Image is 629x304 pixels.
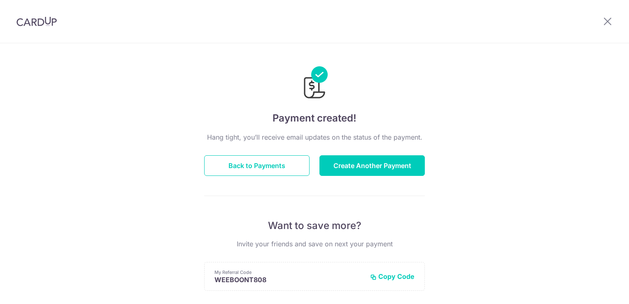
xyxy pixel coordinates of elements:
img: CardUp [16,16,57,26]
p: Hang tight, you’ll receive email updates on the status of the payment. [204,132,425,142]
button: Copy Code [370,272,415,281]
p: Want to save more? [204,219,425,232]
img: Payments [301,66,328,101]
p: My Referral Code [214,269,363,276]
button: Create Another Payment [319,155,425,176]
p: WEEBOONT808 [214,276,363,284]
button: Back to Payments [204,155,310,176]
p: Invite your friends and save on next your payment [204,239,425,249]
h4: Payment created! [204,111,425,126]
